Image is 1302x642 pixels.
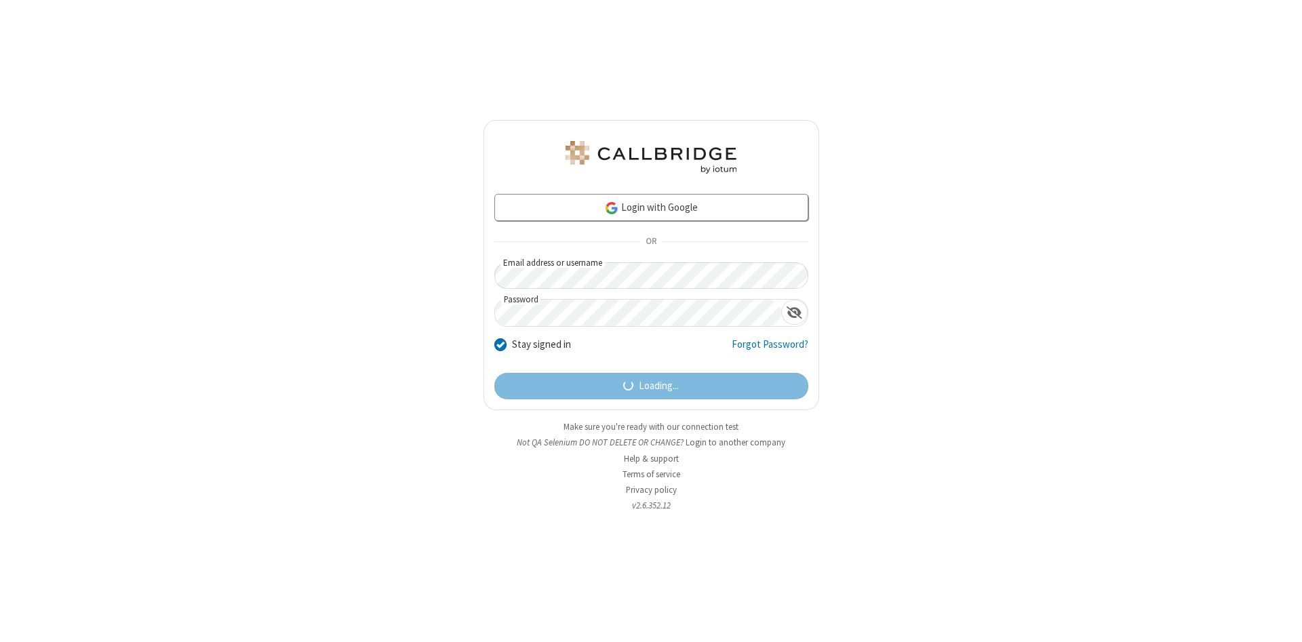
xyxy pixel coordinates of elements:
div: Show password [781,300,808,325]
iframe: Chat [1268,607,1292,633]
button: Loading... [494,373,808,400]
button: Login to another company [686,436,785,449]
li: v2.6.352.12 [484,499,819,512]
span: Loading... [639,378,679,394]
input: Email address or username [494,262,808,289]
label: Stay signed in [512,337,571,353]
a: Login with Google [494,194,808,221]
input: Password [495,300,781,326]
li: Not QA Selenium DO NOT DELETE OR CHANGE? [484,436,819,449]
a: Terms of service [623,468,680,480]
img: google-icon.png [604,201,619,216]
img: QA Selenium DO NOT DELETE OR CHANGE [563,141,739,174]
span: OR [640,233,662,252]
a: Help & support [624,453,679,464]
a: Make sure you're ready with our connection test [564,421,738,433]
a: Forgot Password? [732,337,808,363]
a: Privacy policy [626,484,677,496]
